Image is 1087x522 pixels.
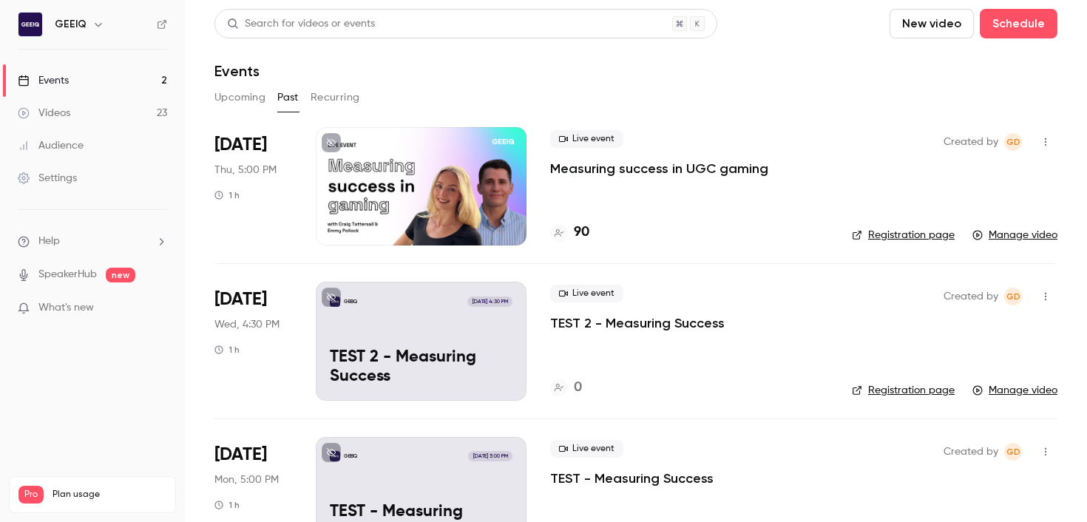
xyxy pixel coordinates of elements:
[944,443,998,461] span: Created by
[311,86,360,109] button: Recurring
[18,486,44,504] span: Pro
[467,296,512,307] span: [DATE] 4:30 PM
[38,267,97,282] a: SpeakerHub
[214,344,240,356] div: 1 h
[214,189,240,201] div: 1 h
[972,383,1057,398] a: Manage video
[214,282,292,400] div: Oct 8 Wed, 4:30 PM (Europe/London)
[214,472,279,487] span: Mon, 5:00 PM
[1006,133,1020,151] span: GD
[574,223,589,243] h4: 90
[214,288,267,311] span: [DATE]
[550,130,623,148] span: Live event
[18,171,77,186] div: Settings
[214,86,265,109] button: Upcoming
[106,268,135,282] span: new
[944,133,998,151] span: Created by
[55,17,87,32] h6: GEEIQ
[852,383,955,398] a: Registration page
[214,443,267,467] span: [DATE]
[344,298,357,305] p: GEEIQ
[277,86,299,109] button: Past
[316,282,526,400] a: TEST 2 - Measuring SuccessGEEIQ[DATE] 4:30 PMTEST 2 - Measuring Success
[1004,288,1022,305] span: Giovanna Demopoulos
[852,228,955,243] a: Registration page
[468,451,512,461] span: [DATE] 5:00 PM
[214,127,292,245] div: Oct 9 Thu, 5:00 PM (Europe/London)
[18,13,42,36] img: GEEIQ
[53,489,166,501] span: Plan usage
[18,106,70,121] div: Videos
[1004,133,1022,151] span: Giovanna Demopoulos
[890,9,974,38] button: New video
[550,285,623,302] span: Live event
[214,133,267,157] span: [DATE]
[18,73,69,88] div: Events
[550,160,768,177] a: Measuring success in UGC gaming
[944,288,998,305] span: Created by
[227,16,375,32] div: Search for videos or events
[550,440,623,458] span: Live event
[330,348,512,387] p: TEST 2 - Measuring Success
[972,228,1057,243] a: Manage video
[980,9,1057,38] button: Schedule
[1006,288,1020,305] span: GD
[344,452,357,460] p: GEEIQ
[38,300,94,316] span: What's new
[574,378,582,398] h4: 0
[149,302,167,315] iframe: Noticeable Trigger
[214,499,240,511] div: 1 h
[550,314,725,332] a: TEST 2 - Measuring Success
[214,62,260,80] h1: Events
[214,317,280,332] span: Wed, 4:30 PM
[550,378,582,398] a: 0
[18,138,84,153] div: Audience
[550,223,589,243] a: 90
[1006,443,1020,461] span: GD
[550,470,714,487] a: TEST - Measuring Success
[1004,443,1022,461] span: Giovanna Demopoulos
[38,234,60,249] span: Help
[214,163,277,177] span: Thu, 5:00 PM
[18,234,167,249] li: help-dropdown-opener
